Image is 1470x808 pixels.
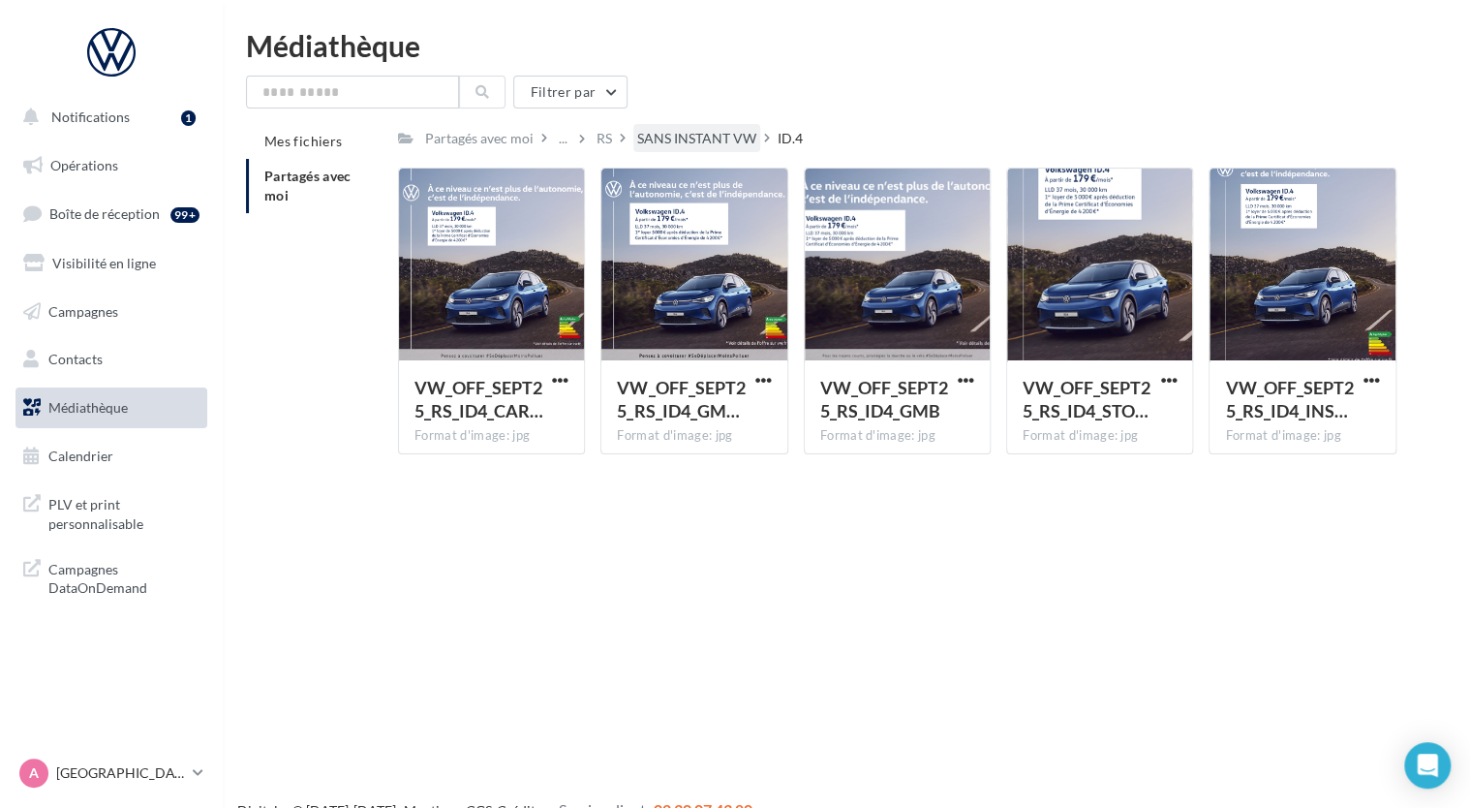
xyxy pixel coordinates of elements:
[48,491,199,533] span: PLV et print personnalisable
[12,145,211,186] a: Opérations
[50,157,118,173] span: Opérations
[170,207,199,223] div: 99+
[51,109,130,125] span: Notifications
[12,548,211,606] a: Campagnes DataOnDemand
[49,205,160,222] span: Boîte de réception
[29,763,39,783] span: A
[414,427,568,445] div: Format d'image: jpg
[12,193,211,234] a: Boîte de réception99+
[617,377,745,421] span: VW_OFF_SEPT25_RS_ID4_GMB_720x720
[12,243,211,284] a: Visibilité en ligne
[12,388,211,428] a: Médiathèque
[15,755,207,792] a: A [GEOGRAPHIC_DATA]
[56,763,185,783] p: [GEOGRAPHIC_DATA]
[12,339,211,380] a: Contacts
[414,377,543,421] span: VW_OFF_SEPT25_RS_ID4_CARRE
[820,427,974,445] div: Format d'image: jpg
[778,129,803,148] div: ID.4
[513,76,628,109] button: Filtrer par
[12,436,211,477] a: Calendrier
[555,125,571,152] div: ...
[1023,427,1177,445] div: Format d'image: jpg
[1023,377,1150,421] span: VW_OFF_SEPT25_RS_ID4_STORY
[1225,377,1353,421] span: VW_OFF_SEPT25_RS_ID4_INSTAGRAM
[637,129,756,148] div: SANS INSTANT VW
[597,129,612,148] div: RS
[617,427,771,445] div: Format d'image: jpg
[264,168,352,203] span: Partagés avec moi
[48,351,103,367] span: Contacts
[264,133,342,149] span: Mes fichiers
[48,448,113,464] span: Calendrier
[52,255,156,271] span: Visibilité en ligne
[12,483,211,541] a: PLV et print personnalisable
[820,377,948,421] span: VW_OFF_SEPT25_RS_ID4_GMB
[48,302,118,319] span: Campagnes
[12,292,211,332] a: Campagnes
[48,556,199,598] span: Campagnes DataOnDemand
[1225,427,1379,445] div: Format d'image: jpg
[1404,742,1451,789] div: Open Intercom Messenger
[425,129,534,148] div: Partagés avec moi
[12,97,203,138] button: Notifications 1
[246,31,1447,60] div: Médiathèque
[48,399,128,416] span: Médiathèque
[181,110,196,126] div: 1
